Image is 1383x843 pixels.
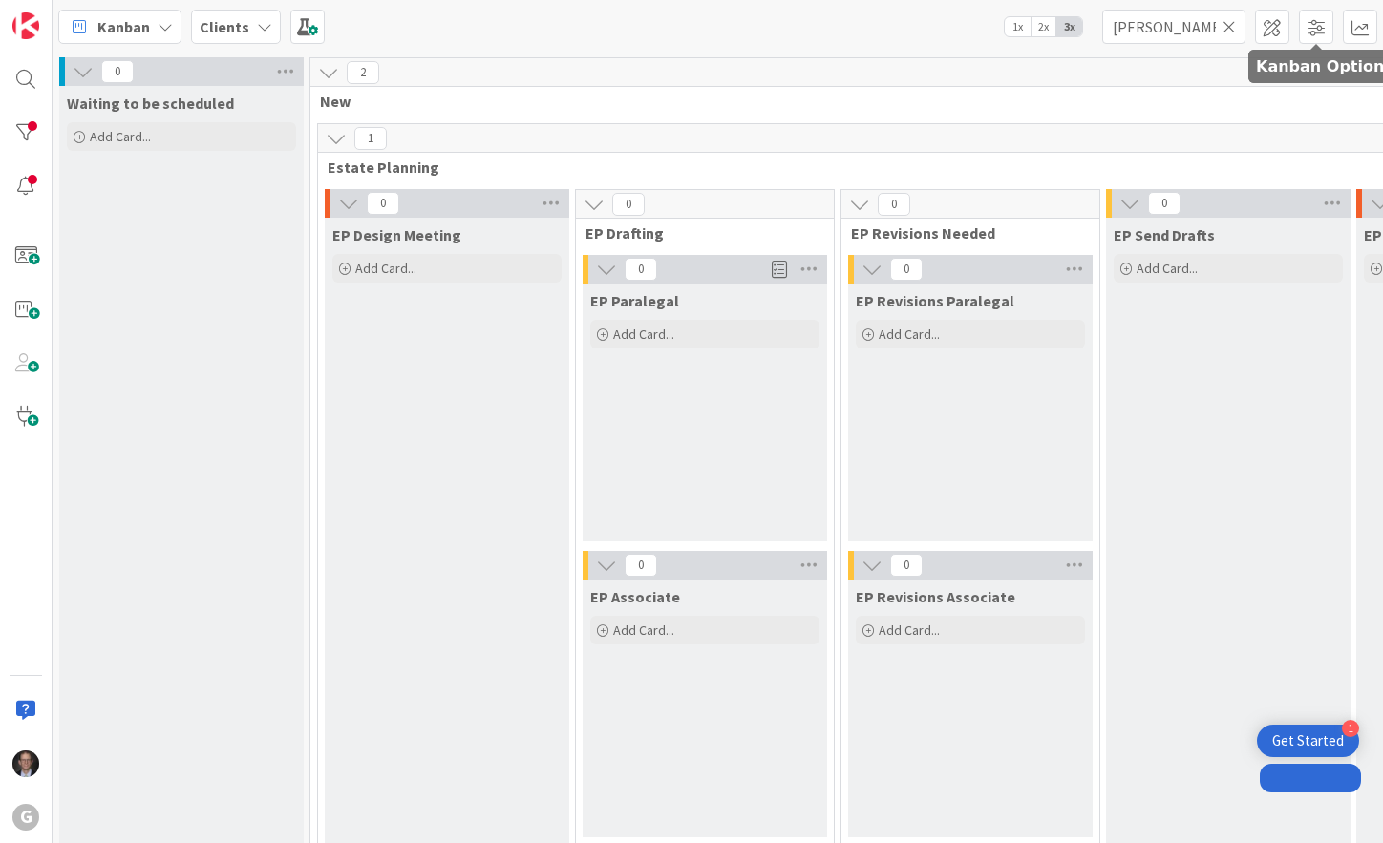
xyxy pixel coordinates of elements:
[97,15,150,38] span: Kanban
[879,326,940,343] span: Add Card...
[1102,10,1245,44] input: Quick Filter...
[890,258,923,281] span: 0
[856,587,1015,606] span: EP Revisions Associate
[1005,17,1031,36] span: 1x
[355,260,416,277] span: Add Card...
[367,192,399,215] span: 0
[890,554,923,577] span: 0
[200,17,249,36] b: Clients
[1031,17,1056,36] span: 2x
[590,587,680,606] span: EP Associate
[851,223,1075,242] span: EP Revisions Needed
[1056,17,1082,36] span: 3x
[878,193,910,216] span: 0
[67,94,234,113] span: Waiting to be scheduled
[612,193,645,216] span: 0
[879,622,940,639] span: Add Card...
[347,61,379,84] span: 2
[12,12,39,39] img: Visit kanbanzone.com
[354,127,387,150] span: 1
[90,128,151,145] span: Add Card...
[625,258,657,281] span: 0
[12,750,39,777] img: JT
[1342,720,1359,737] div: 1
[585,223,810,242] span: EP Drafting
[1137,260,1198,277] span: Add Card...
[1148,192,1181,215] span: 0
[613,622,674,639] span: Add Card...
[1272,731,1344,750] div: Get Started
[625,554,657,577] span: 0
[1257,725,1359,757] div: Open Get Started checklist, remaining modules: 1
[12,804,39,831] div: G
[1114,225,1215,244] span: EP Send Drafts
[590,291,679,310] span: EP Paralegal
[856,291,1014,310] span: EP Revisions Paralegal
[101,60,134,83] span: 0
[332,225,461,244] span: EP Design Meeting
[613,326,674,343] span: Add Card...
